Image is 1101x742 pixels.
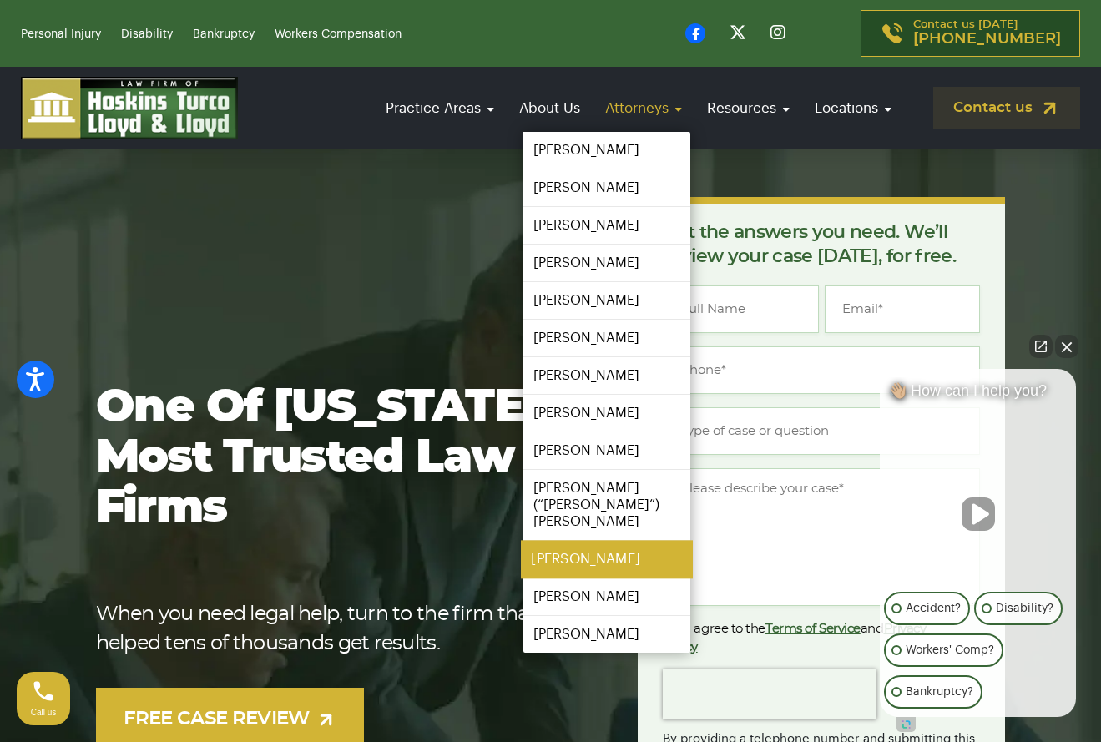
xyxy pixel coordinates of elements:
[523,470,690,540] a: [PERSON_NAME] (“[PERSON_NAME]”) [PERSON_NAME]
[906,598,961,618] p: Accident?
[933,87,1080,129] a: Contact us
[699,84,798,132] a: Resources
[996,598,1053,618] p: Disability?
[96,383,585,533] h1: One of [US_STATE]’s most trusted law firms
[523,357,690,394] a: [PERSON_NAME]
[121,28,173,40] a: Disability
[861,10,1080,57] a: Contact us [DATE][PHONE_NUMBER]
[523,395,690,432] a: [PERSON_NAME]
[663,669,876,719] iframe: reCAPTCHA
[523,578,690,615] a: [PERSON_NAME]
[765,623,861,635] a: Terms of Service
[913,31,1061,48] span: [PHONE_NUMBER]
[523,616,690,653] a: [PERSON_NAME]
[806,84,900,132] a: Locations
[880,381,1076,408] div: 👋🏼 How can I help you?
[896,717,916,732] a: Open intaker chat
[523,169,690,206] a: [PERSON_NAME]
[597,84,690,132] a: Attorneys
[906,682,973,702] p: Bankruptcy?
[1055,335,1078,358] button: Close Intaker Chat Widget
[316,709,336,730] img: arrow-up-right-light.svg
[906,640,994,660] p: Workers' Comp?
[521,541,693,578] a: [PERSON_NAME]
[913,19,1061,48] p: Contact us [DATE]
[663,346,980,394] input: Phone*
[663,407,980,455] input: Type of case or question
[962,497,995,531] button: Unmute video
[377,84,503,132] a: Practice Areas
[825,285,980,333] input: Email*
[663,220,980,269] p: Get the answers you need. We’ll review your case [DATE], for free.
[275,28,402,40] a: Workers Compensation
[523,282,690,319] a: [PERSON_NAME]
[663,619,953,656] label: I agree to the and
[21,28,101,40] a: Personal Injury
[511,84,588,132] a: About Us
[1029,335,1053,358] a: Open direct chat
[523,432,690,469] a: [PERSON_NAME]
[523,207,690,244] a: [PERSON_NAME]
[523,320,690,356] a: [PERSON_NAME]
[523,245,690,281] a: [PERSON_NAME]
[31,708,57,717] span: Call us
[523,132,690,169] a: [PERSON_NAME]
[663,285,818,333] input: Full Name
[96,600,585,659] p: When you need legal help, turn to the firm that’s helped tens of thousands get results.
[21,77,238,139] img: logo
[193,28,255,40] a: Bankruptcy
